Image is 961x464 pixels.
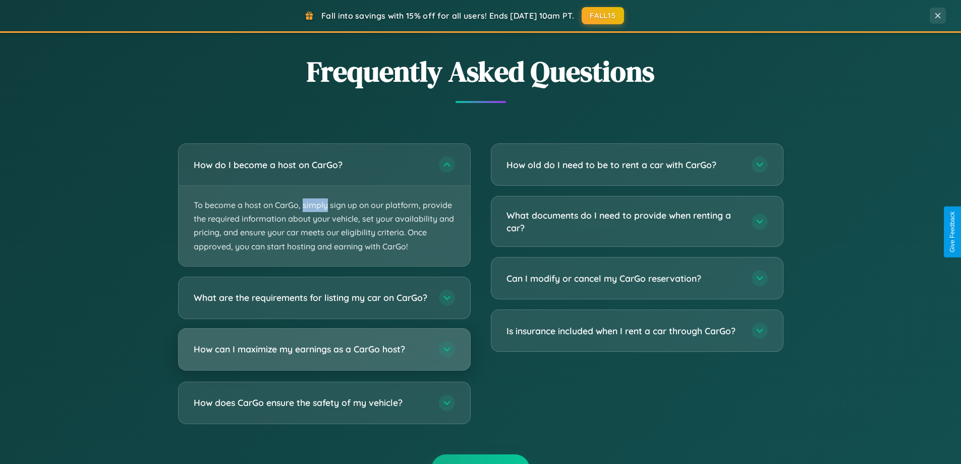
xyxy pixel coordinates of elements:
[194,343,429,355] h3: How can I maximize my earnings as a CarGo host?
[949,212,956,252] div: Give Feedback
[194,291,429,304] h3: What are the requirements for listing my car on CarGo?
[506,209,742,234] h3: What documents do I need to provide when renting a car?
[194,396,429,409] h3: How does CarGo ensure the safety of my vehicle?
[506,272,742,285] h3: Can I modify or cancel my CarGo reservation?
[506,159,742,171] h3: How old do I need to be to rent a car with CarGo?
[178,52,783,91] h2: Frequently Asked Questions
[321,11,574,21] span: Fall into savings with 15% off for all users! Ends [DATE] 10am PT.
[194,159,429,171] h3: How do I become a host on CarGo?
[179,186,470,266] p: To become a host on CarGo, simply sign up on our platform, provide the required information about...
[582,7,624,24] button: FALL15
[506,325,742,337] h3: Is insurance included when I rent a car through CarGo?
